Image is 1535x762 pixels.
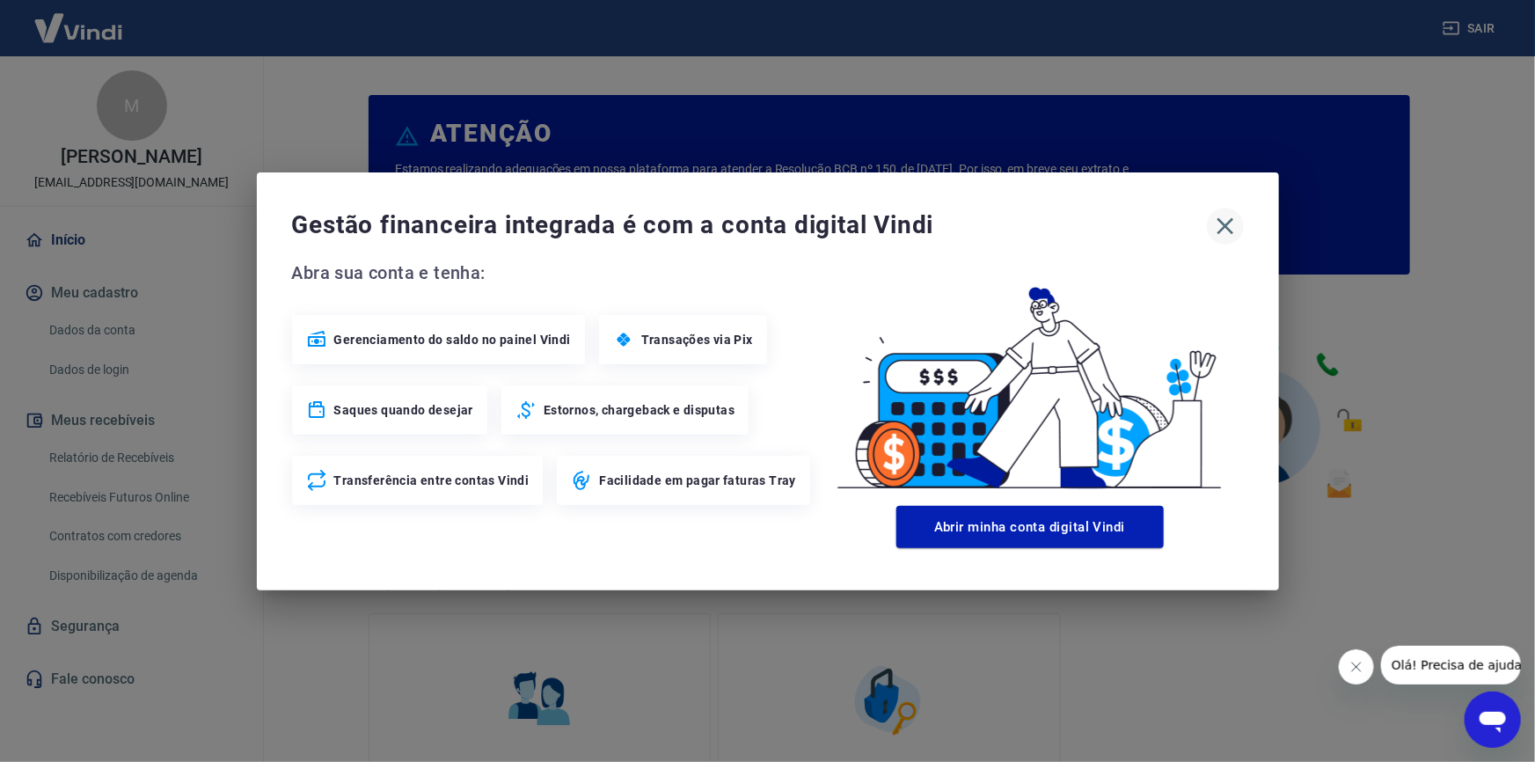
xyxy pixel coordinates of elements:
iframe: Fechar mensagem [1339,649,1374,685]
span: Abra sua conta e tenha: [292,259,816,287]
button: Abrir minha conta digital Vindi [896,506,1164,548]
span: Gestão financeira integrada é com a conta digital Vindi [292,208,1207,243]
iframe: Botão para abrir a janela de mensagens [1465,692,1521,748]
span: Transferência entre contas Vindi [334,472,530,489]
span: Facilidade em pagar faturas Tray [599,472,796,489]
span: Transações via Pix [641,331,753,348]
span: Saques quando desejar [334,401,473,419]
iframe: Mensagem da empresa [1381,646,1521,685]
span: Gerenciamento do saldo no painel Vindi [334,331,571,348]
span: Estornos, chargeback e disputas [544,401,735,419]
span: Olá! Precisa de ajuda? [11,12,148,26]
img: Good Billing [816,259,1244,499]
